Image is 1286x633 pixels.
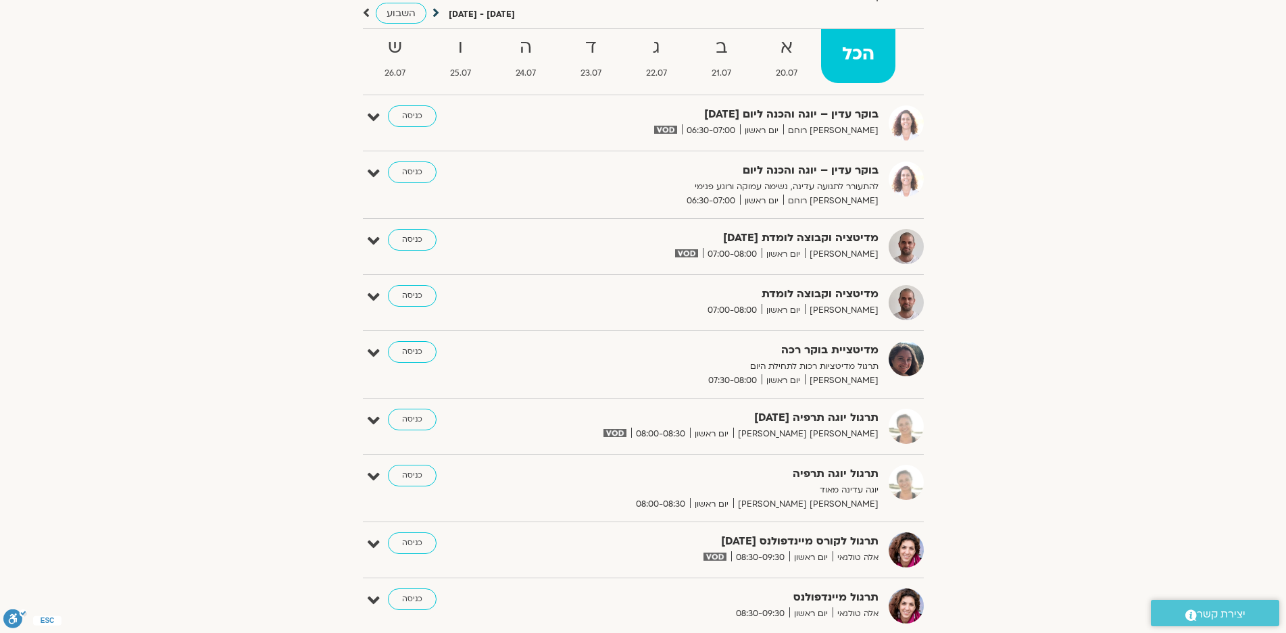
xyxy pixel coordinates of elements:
[821,29,895,83] a: הכל
[547,359,879,374] p: תרגול מדיטציות רכות לתחילת היום
[387,7,416,20] span: השבוע
[449,7,515,22] p: [DATE] - [DATE]
[560,32,622,63] strong: ד
[429,29,492,83] a: ו25.07
[364,32,427,63] strong: ש
[703,303,762,318] span: 07:00-08:00
[690,497,733,511] span: יום ראשון
[429,66,492,80] span: 25.07
[560,29,622,83] a: ד23.07
[547,341,879,359] strong: מדיטציית בוקר רכה
[603,429,626,437] img: vodicon
[690,427,733,441] span: יום ראשון
[805,303,879,318] span: [PERSON_NAME]
[495,29,557,83] a: ה24.07
[675,249,697,257] img: vodicon
[631,427,690,441] span: 08:00-08:30
[547,105,879,124] strong: בוקר עדין – יוגה והכנה ליום [DATE]
[740,124,783,138] span: יום ראשון
[805,374,879,388] span: [PERSON_NAME]
[364,66,427,80] span: 26.07
[731,607,789,621] span: 08:30-09:30
[547,588,879,607] strong: תרגול מיינדפולנס
[691,29,752,83] a: ב21.07
[495,32,557,63] strong: ה
[625,66,688,80] span: 22.07
[833,607,879,621] span: אלה טולנאי
[388,341,437,363] a: כניסה
[703,553,726,561] img: vodicon
[783,194,879,208] span: [PERSON_NAME] רוחם
[733,497,879,511] span: [PERSON_NAME] [PERSON_NAME]
[376,3,426,24] a: השבוע
[547,180,879,194] p: להתעורר לתנועה עדינה, נשימה עמוקה ורוגע פנימי
[682,194,740,208] span: 06:30-07:00
[762,247,805,261] span: יום ראשון
[654,126,676,134] img: vodicon
[547,532,879,551] strong: תרגול לקורס מיינדפולנס [DATE]
[755,66,818,80] span: 20.07
[625,29,688,83] a: ג22.07
[388,409,437,430] a: כניסה
[495,66,557,80] span: 24.07
[703,247,762,261] span: 07:00-08:00
[547,465,879,483] strong: תרגול יוגה תרפיה
[733,427,879,441] span: [PERSON_NAME] [PERSON_NAME]
[388,229,437,251] a: כניסה
[547,409,879,427] strong: תרגול יוגה תרפיה [DATE]
[364,29,427,83] a: ש26.07
[388,532,437,554] a: כניסה
[821,39,895,70] strong: הכל
[388,161,437,183] a: כניסה
[755,32,818,63] strong: א
[547,285,879,303] strong: מדיטציה וקבוצה לומדת
[805,247,879,261] span: [PERSON_NAME]
[789,551,833,565] span: יום ראשון
[762,374,805,388] span: יום ראשון
[547,161,879,180] strong: בוקר עדין – יוגה והכנה ליום
[1151,600,1279,626] a: יצירת קשר
[625,32,688,63] strong: ג
[1197,605,1245,624] span: יצירת קשר
[547,483,879,497] p: יוגה עדינה מאוד
[703,374,762,388] span: 07:30-08:00
[691,32,752,63] strong: ב
[388,588,437,610] a: כניסה
[789,607,833,621] span: יום ראשון
[691,66,752,80] span: 21.07
[388,465,437,486] a: כניסה
[560,66,622,80] span: 23.07
[783,124,879,138] span: [PERSON_NAME] רוחם
[833,551,879,565] span: אלה טולנאי
[388,105,437,127] a: כניסה
[762,303,805,318] span: יום ראשון
[429,32,492,63] strong: ו
[755,29,818,83] a: א20.07
[740,194,783,208] span: יום ראשון
[682,124,740,138] span: 06:30-07:00
[631,497,690,511] span: 08:00-08:30
[731,551,789,565] span: 08:30-09:30
[547,229,879,247] strong: מדיטציה וקבוצה לומדת [DATE]
[388,285,437,307] a: כניסה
